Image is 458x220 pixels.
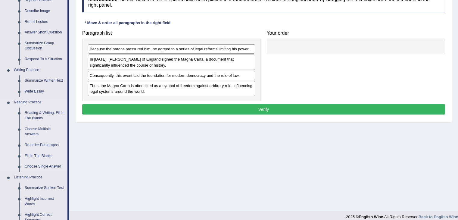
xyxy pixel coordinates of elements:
div: Consequently, this event laid the foundation for modern democracy and the rule of law. [88,71,255,80]
a: Re-tell Lecture [22,17,67,27]
a: Reading Practice [11,97,67,108]
a: Fill In The Blanks [22,151,67,162]
div: Because the barons pressured him, he agreed to a series of legal reforms limiting his power. [88,44,255,54]
a: Choose Multiple Answers [22,124,67,140]
div: 2025 © All Rights Reserved [346,211,458,220]
a: Describe Image [22,6,67,17]
a: Respond To A Situation [22,54,67,65]
a: Listening Practice [11,172,67,183]
a: Re-order Paragraphs [22,140,67,151]
h4: Your order [267,30,445,36]
a: Choose Single Answer [22,161,67,172]
div: Thus, the Magna Carta is often cited as a symbol of freedom against arbitrary rule, influencing l... [88,81,255,96]
a: Summarize Spoken Text [22,183,67,193]
strong: English Wise. [359,215,384,219]
div: In [DATE], [PERSON_NAME] of England signed the Magna Carta, a document that significantly influen... [88,55,255,70]
a: Answer Short Question [22,27,67,38]
a: Highlight Incorrect Words [22,193,67,209]
button: Verify [82,104,445,115]
a: Writing Practice [11,65,67,76]
a: Summarize Group Discussion [22,38,67,54]
a: Write Essay [22,86,67,97]
h4: Paragraph list [82,30,261,36]
a: Back to English Wise [419,215,458,219]
div: * Move & order all paragraphs in the right field [82,20,173,26]
a: Summarize Written Text [22,75,67,86]
a: Reading & Writing: Fill In The Blanks [22,108,67,124]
